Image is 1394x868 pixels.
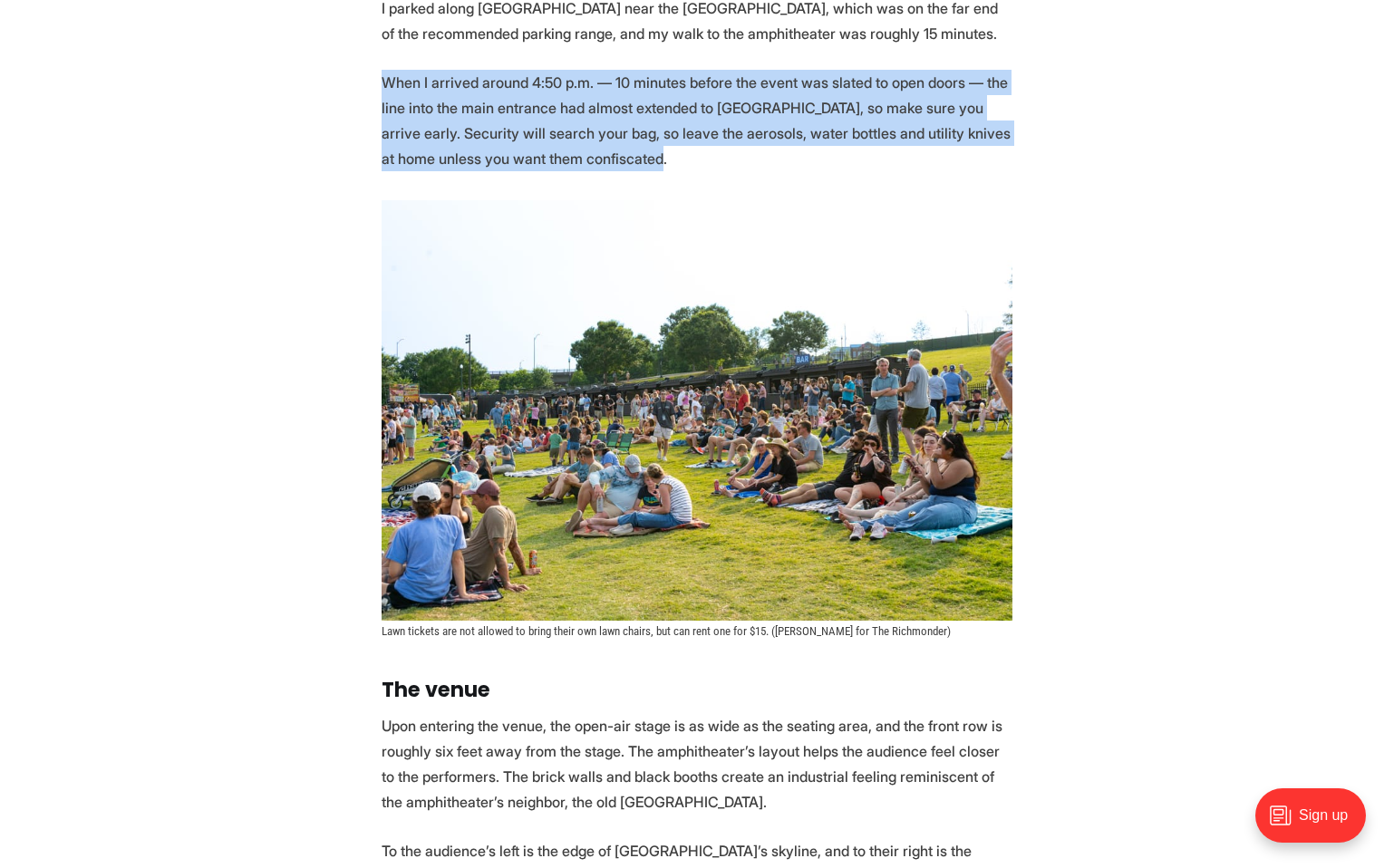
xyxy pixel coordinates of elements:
span: Lawn tickets are not allowed to bring their own lawn chairs, but can rent one for $15. ([PERSON_N... [382,624,951,638]
p: Upon entering the venue, the open-air stage is as wide as the seating area, and the front row is ... [382,713,1012,815]
p: When I arrived around 4:50 p.m. — 10 minutes before the event was slated to open doors — the line... [382,70,1012,171]
iframe: portal-trigger [1240,779,1394,868]
strong: The venue [382,675,490,704]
